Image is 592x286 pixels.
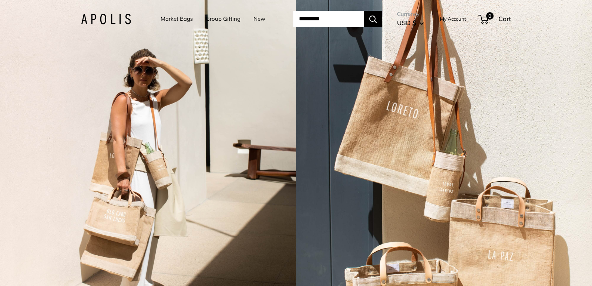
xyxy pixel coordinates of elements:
[293,11,364,27] input: Search...
[161,14,193,24] a: Market Bags
[440,14,466,23] a: My Account
[364,11,382,27] button: Search
[397,9,424,19] span: Currency
[486,12,494,20] span: 0
[498,15,511,23] span: Cart
[397,19,416,27] span: USD $
[253,14,265,24] a: New
[206,14,240,24] a: Group Gifting
[81,14,131,24] img: Apolis
[479,13,511,25] a: 0 Cart
[397,17,424,29] button: USD $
